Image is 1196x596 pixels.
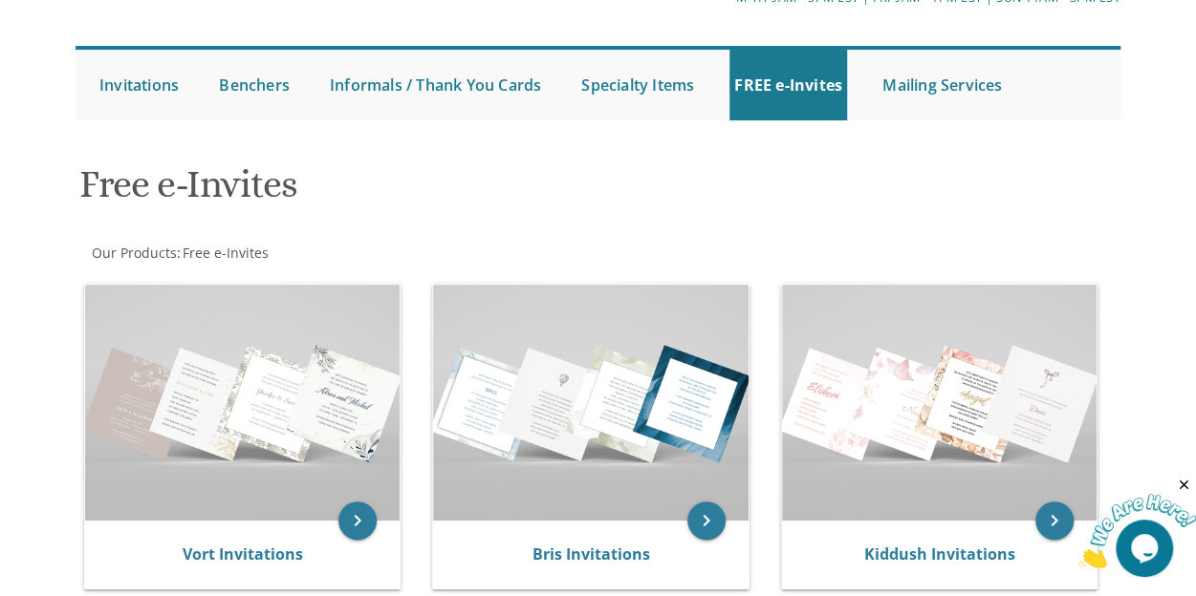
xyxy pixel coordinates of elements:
[576,50,699,120] a: Specialty Items
[1077,477,1196,567] iframe: chat widget
[79,163,762,220] h1: Free e-Invites
[183,543,303,564] a: Vort Invitations
[90,244,177,262] a: Our Products
[183,244,269,262] span: Free e-Invites
[325,50,546,120] a: Informals / Thank You Cards
[338,501,377,540] a: keyboard_arrow_right
[76,244,598,263] div: :
[863,543,1014,564] a: Kiddush Invitations
[1035,501,1074,540] a: keyboard_arrow_right
[95,50,184,120] a: Invitations
[532,543,649,564] a: Bris Invitations
[433,285,748,521] img: Bris Invitations
[214,50,294,120] a: Benchers
[687,501,726,540] a: keyboard_arrow_right
[85,285,400,521] img: Vort Invitations
[782,285,1097,521] img: Kiddush Invitations
[878,50,1007,120] a: Mailing Services
[181,244,269,262] a: Free e-Invites
[729,50,847,120] a: FREE e-Invites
